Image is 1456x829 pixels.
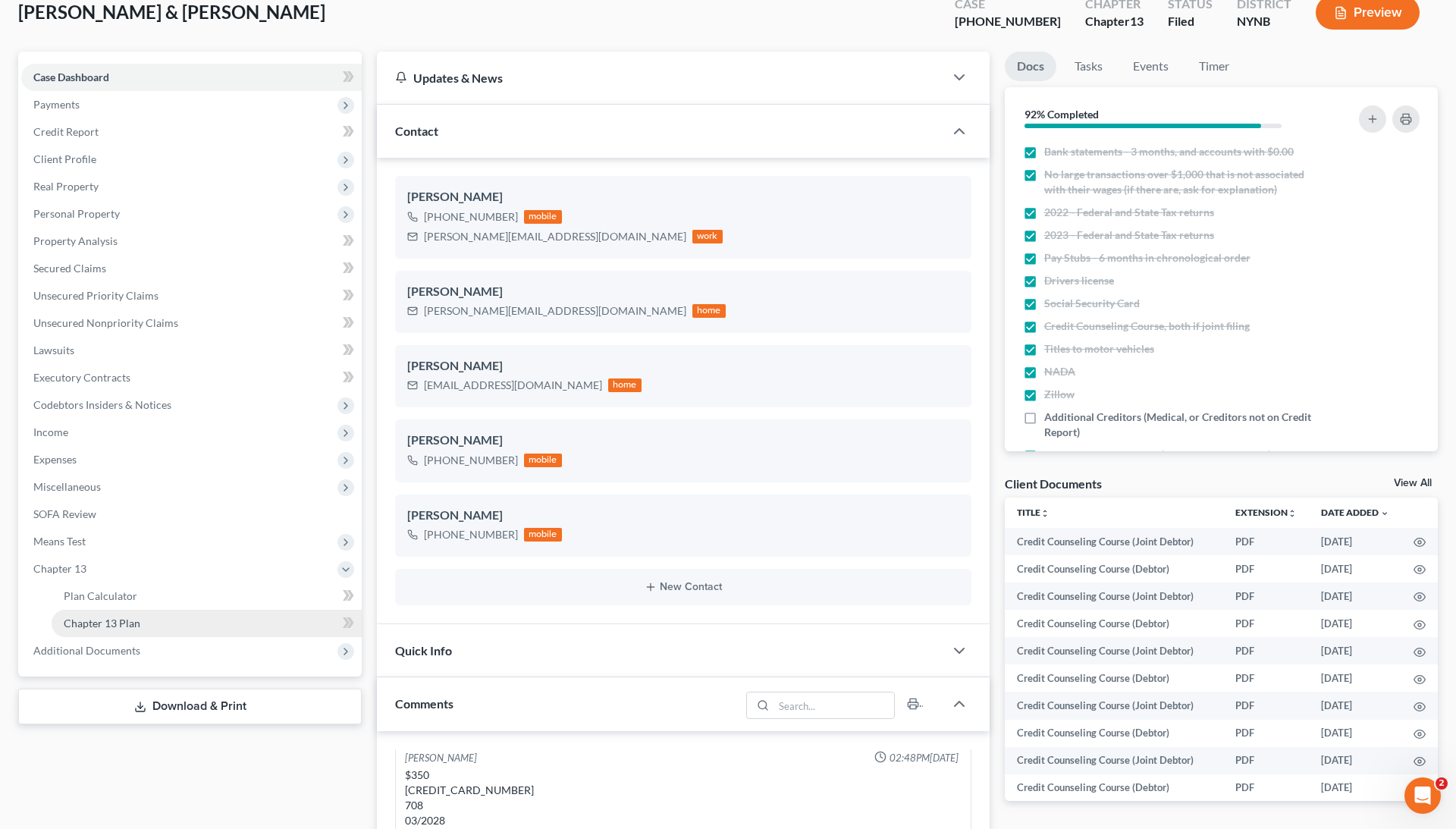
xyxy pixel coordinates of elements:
a: Lawsuits [21,337,362,364]
span: Contact [395,124,438,138]
td: Credit Counseling Course (Debtor) [1005,555,1223,582]
span: Payments [33,98,80,111]
td: [DATE] [1309,582,1401,610]
span: Plan Calculator [64,589,137,602]
td: PDF [1223,664,1309,692]
div: [EMAIL_ADDRESS][DOMAIN_NAME] [424,378,602,393]
div: [PHONE_NUMBER] [424,527,518,542]
div: [PERSON_NAME] [407,357,959,375]
span: Income [33,425,68,438]
td: [DATE] [1309,528,1401,555]
div: [PERSON_NAME][EMAIL_ADDRESS][DOMAIN_NAME] [424,229,686,244]
td: [DATE] [1309,664,1401,692]
span: Additional Documents [33,644,140,657]
span: Case Dashboard [33,71,109,83]
span: Means Test [33,535,86,548]
span: Property Analysis [33,234,118,247]
a: SOFA Review [21,501,362,528]
a: Extensionunfold_more [1235,507,1297,518]
a: Executory Contracts [21,364,362,391]
a: Timer [1187,52,1241,81]
a: Tasks [1062,52,1115,81]
td: PDF [1223,610,1309,637]
span: Client Profile [33,152,96,165]
a: Download & Print [18,689,362,724]
td: Credit Counseling Course (Joint Debtor) [1005,582,1223,610]
div: [PERSON_NAME] [407,507,959,525]
strong: 92% Completed [1025,108,1099,121]
a: View All [1394,478,1432,488]
td: Credit Counseling Course (Debtor) [1005,664,1223,692]
div: mobile [524,528,562,542]
td: PDF [1223,555,1309,582]
div: [PERSON_NAME] [407,188,959,206]
td: PDF [1223,747,1309,774]
span: 2023 - Federal and State Tax returns [1044,228,1214,243]
a: Date Added expand_more [1321,507,1389,518]
td: [DATE] [1309,692,1401,719]
td: PDF [1223,692,1309,719]
span: Secured Claims [33,262,106,275]
span: Chapter 13 Plan [64,617,140,630]
a: Unsecured Priority Claims [21,282,362,309]
td: [DATE] [1309,774,1401,802]
a: Chapter 13 Plan [52,610,362,637]
td: [DATE] [1309,610,1401,637]
td: Credit Counseling Course (Joint Debtor) [1005,637,1223,664]
a: Unsecured Nonpriority Claims [21,309,362,337]
a: Credit Report [21,118,362,146]
span: Credit Report [33,125,99,138]
td: Credit Counseling Course (Joint Debtor) [1005,692,1223,719]
span: Bank statements - 3 months, and accounts with $0.00 [1044,144,1294,159]
td: [DATE] [1309,720,1401,747]
div: home [608,378,642,392]
span: 2 [1436,777,1448,790]
span: Quick Info [395,643,452,658]
span: Miscellaneous [33,480,101,493]
div: [PERSON_NAME] [407,283,959,301]
span: Social Security Card [1044,296,1140,311]
button: New Contact [407,581,959,593]
span: Unsecured Nonpriority Claims [33,316,178,329]
td: Credit Counseling Course (Joint Debtor) [1005,528,1223,555]
div: NYNB [1237,13,1291,30]
div: [PERSON_NAME][EMAIL_ADDRESS][DOMAIN_NAME] [424,303,686,319]
span: 13 [1130,14,1144,28]
i: unfold_more [1288,509,1297,518]
td: [DATE] [1309,747,1401,774]
iframe: Intercom live chat [1404,777,1441,814]
span: Titles to motor vehicles [1044,341,1154,356]
td: Credit Counseling Course (Debtor) [1005,610,1223,637]
span: Zillow [1044,387,1075,402]
td: Credit Counseling Course (Debtor) [1005,720,1223,747]
div: [PERSON_NAME] [405,751,477,765]
div: mobile [524,454,562,467]
span: SOFA Review [33,507,96,520]
td: PDF [1223,637,1309,664]
span: Chapter 13 [33,562,86,575]
span: Comments [395,696,453,711]
span: Drivers license [1044,273,1114,288]
td: PDF [1223,582,1309,610]
td: PDF [1223,720,1309,747]
span: Unsecured Priority Claims [33,289,158,302]
span: Codebtors Insiders & Notices [33,398,171,411]
div: work [692,230,723,243]
i: unfold_more [1040,509,1050,518]
span: [PERSON_NAME] & [PERSON_NAME] [18,1,325,23]
td: PDF [1223,774,1309,802]
td: Credit Counseling Course (Joint Debtor) [1005,747,1223,774]
div: [PHONE_NUMBER] [955,13,1061,30]
div: [PERSON_NAME] [407,432,959,450]
span: Additional Creditors (Medical, or Creditors not on Credit Report) [1044,410,1316,440]
td: [DATE] [1309,637,1401,664]
div: [PHONE_NUMBER] [424,209,518,225]
i: expand_more [1380,509,1389,518]
span: Petition - Wet Signature (done in office meeting) [1044,447,1271,463]
span: 02:48PM[DATE] [890,751,959,765]
a: Docs [1005,52,1056,81]
span: No large transactions over $1,000 that is not associated with their wages (if there are, ask for ... [1044,167,1316,197]
td: Credit Counseling Course (Debtor) [1005,774,1223,802]
a: Case Dashboard [21,64,362,91]
a: Titleunfold_more [1017,507,1050,518]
